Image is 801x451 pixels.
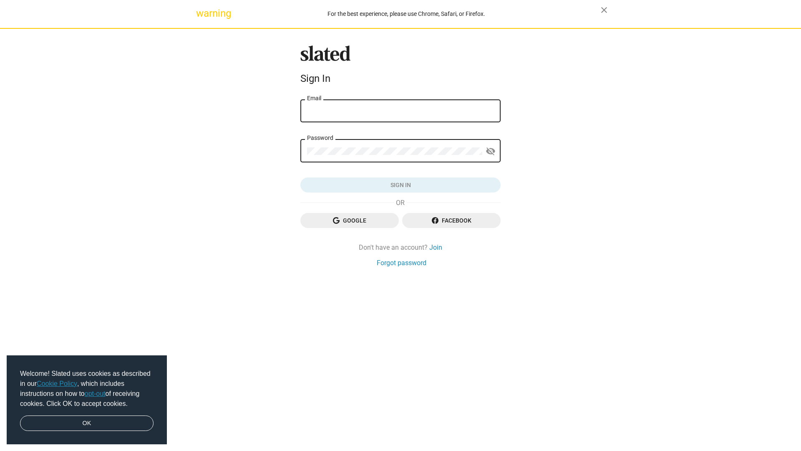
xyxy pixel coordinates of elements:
span: Welcome! Slated uses cookies as described in our , which includes instructions on how to of recei... [20,369,154,409]
div: Don't have an account? [300,243,501,252]
button: Google [300,213,399,228]
a: dismiss cookie message [20,416,154,431]
mat-icon: warning [196,8,206,18]
div: cookieconsent [7,355,167,445]
button: Facebook [402,213,501,228]
div: Sign In [300,73,501,84]
a: Forgot password [377,258,426,267]
span: Facebook [409,213,494,228]
mat-icon: close [599,5,609,15]
a: opt-out [85,390,106,397]
span: Google [307,213,392,228]
button: Show password [482,143,499,160]
a: Cookie Policy [37,380,77,387]
mat-icon: visibility_off [486,145,496,158]
div: For the best experience, please use Chrome, Safari, or Firefox. [212,8,601,20]
a: Join [429,243,442,252]
sl-branding: Sign In [300,46,501,88]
